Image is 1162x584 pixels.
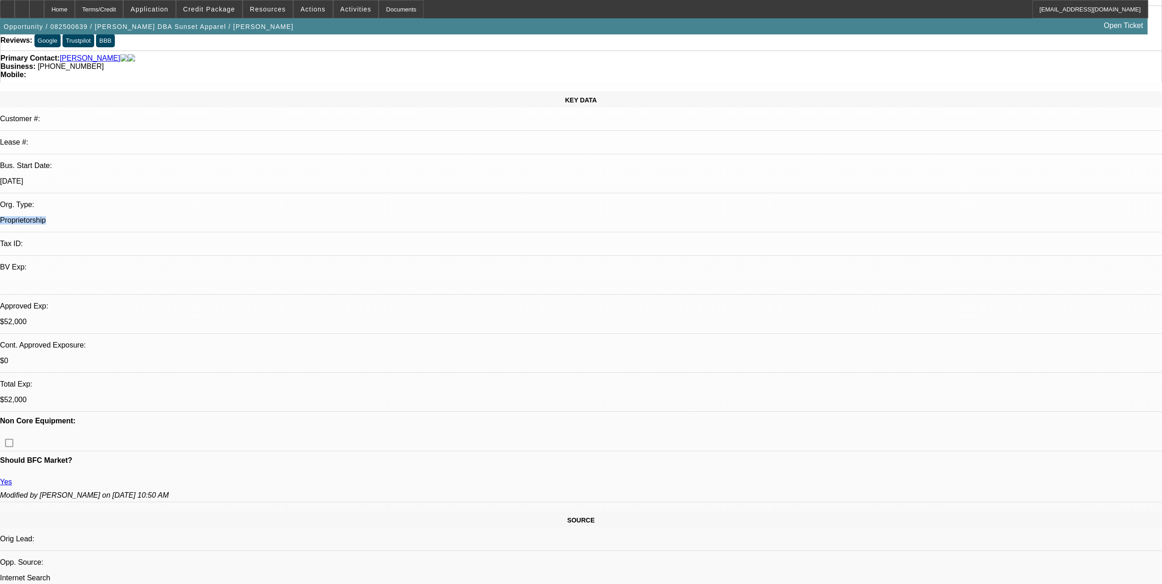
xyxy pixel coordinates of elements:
span: Opportunity / 082500639 / [PERSON_NAME] DBA Sunset Apparel / [PERSON_NAME] [4,23,294,30]
strong: Mobile: [0,71,26,79]
button: Google [34,34,61,47]
button: Actions [294,0,333,18]
a: Open Ticket [1100,18,1147,34]
span: Actions [300,6,326,13]
button: Credit Package [176,0,242,18]
span: Application [130,6,168,13]
strong: Reviews: [0,36,32,44]
img: linkedin-icon.png [128,54,135,62]
button: Trustpilot [62,34,94,47]
span: SOURCE [567,517,595,524]
span: Resources [250,6,286,13]
button: Activities [334,0,379,18]
img: facebook-icon.png [120,54,128,62]
button: Resources [243,0,293,18]
button: Application [124,0,175,18]
strong: Business: [0,62,35,70]
strong: Primary Contact: [0,54,60,62]
button: BBB [96,34,115,47]
span: Activities [340,6,372,13]
span: KEY DATA [565,96,597,104]
span: Credit Package [183,6,235,13]
span: [PHONE_NUMBER] [38,62,104,70]
a: [PERSON_NAME] [60,54,120,62]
